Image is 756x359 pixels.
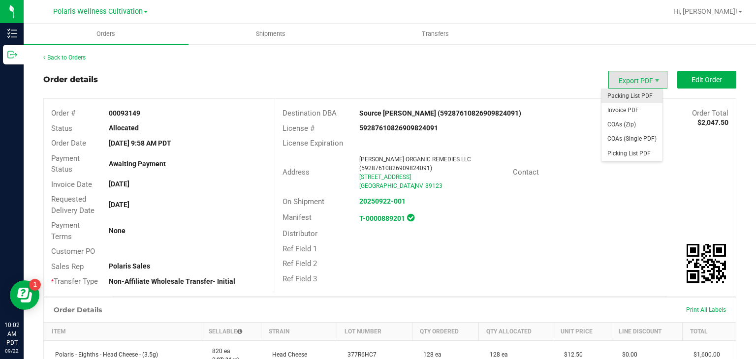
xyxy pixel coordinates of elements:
[409,30,462,38] span: Transfers
[686,306,726,313] span: Print All Labels
[407,212,414,223] span: In Sync
[601,103,662,118] li: Invoice PDF
[4,321,19,347] p: 10:02 AM PDT
[687,244,726,283] img: Scan me!
[109,180,129,188] strong: [DATE]
[359,124,438,132] strong: 59287610826909824091
[283,139,343,148] span: License Expiration
[425,182,442,189] span: 89123
[601,147,662,161] li: Picking List PDF
[601,118,662,132] li: COAs (Zip)
[51,154,80,174] span: Payment Status
[83,30,128,38] span: Orders
[44,322,201,340] th: Item
[608,71,667,89] li: Export PDF
[51,139,86,148] span: Order Date
[283,124,315,133] span: License #
[359,197,406,205] a: 20250922-001
[283,229,317,238] span: Distributor
[677,71,736,89] button: Edit Order
[479,322,553,340] th: Qty Allocated
[559,351,583,358] span: $12.50
[51,262,84,271] span: Sales Rep
[337,322,412,340] th: Lot Number
[692,109,728,118] span: Order Total
[343,351,377,358] span: 377R6HC7
[7,29,17,38] inline-svg: Inventory
[109,227,126,235] strong: None
[51,247,95,256] span: Customer PO
[359,174,411,180] span: [STREET_ADDRESS]
[24,24,189,44] a: Orders
[283,274,317,283] span: Ref Field 3
[207,348,230,355] span: 820 ea
[51,109,75,118] span: Order #
[359,214,405,222] a: T-0000889201
[283,244,317,253] span: Ref Field 1
[697,119,728,126] strong: $2,047.50
[692,76,722,84] span: Edit Order
[415,182,423,189] span: NV
[43,74,98,86] div: Order details
[283,213,312,222] span: Manifest
[485,351,508,358] span: 128 ea
[414,182,415,189] span: ,
[261,322,337,340] th: Strain
[687,244,726,283] qrcode: 00093149
[611,322,683,340] th: Line Discount
[412,322,479,340] th: Qty Ordered
[283,109,337,118] span: Destination DBA
[267,351,307,358] span: Head Cheese
[601,89,662,103] li: Packing List PDF
[29,279,41,291] iframe: Resource center unread badge
[51,277,98,286] span: Transfer Type
[673,7,737,15] span: Hi, [PERSON_NAME]!
[418,351,441,358] span: 128 ea
[109,160,166,168] strong: Awaiting Payment
[617,351,637,358] span: $0.00
[513,168,539,177] span: Contact
[601,132,662,146] li: COAs (Single PDF)
[51,124,72,133] span: Status
[51,180,92,189] span: Invoice Date
[243,30,299,38] span: Shipments
[359,156,471,172] span: [PERSON_NAME] ORGANIC REMEDIES LLC (59287610826909824091)
[50,351,158,358] span: Polaris - Eighths - Head Cheese - (3.5g)
[283,197,324,206] span: On Shipment
[553,322,611,340] th: Unit Price
[353,24,518,44] a: Transfers
[689,351,720,358] span: $1,600.00
[359,182,416,189] span: [GEOGRAPHIC_DATA]
[201,322,261,340] th: Sellable
[109,109,140,117] strong: 00093149
[109,277,235,285] strong: Non-Affiliate Wholesale Transfer- Initial
[4,347,19,355] p: 09/22
[54,306,102,314] h1: Order Details
[51,221,80,241] span: Payment Terms
[683,322,736,340] th: Total
[43,54,86,61] a: Back to Orders
[283,168,310,177] span: Address
[109,201,129,209] strong: [DATE]
[51,195,94,215] span: Requested Delivery Date
[109,139,171,147] strong: [DATE] 9:58 AM PDT
[7,50,17,60] inline-svg: Outbound
[359,109,521,117] strong: Source [PERSON_NAME] (59287610826909824091)
[109,124,139,132] strong: Allocated
[189,24,353,44] a: Shipments
[53,7,143,16] span: Polaris Wellness Cultivation
[10,280,39,310] iframe: Resource center
[283,259,317,268] span: Ref Field 2
[109,262,150,270] strong: Polaris Sales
